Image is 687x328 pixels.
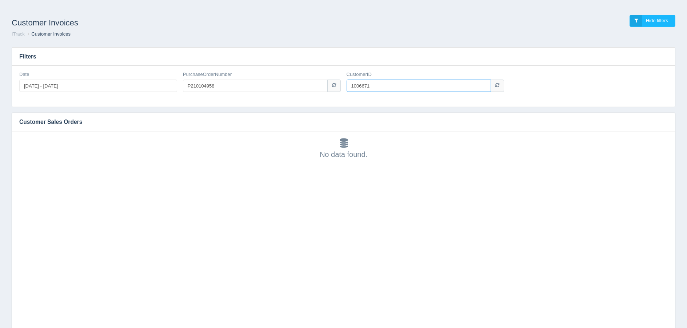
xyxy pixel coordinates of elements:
span: Hide filters [646,18,668,23]
div: No data found. [19,138,668,159]
li: Customer Invoices [26,31,71,38]
h3: Filters [12,48,675,66]
h1: Customer Invoices [12,15,344,31]
a: ITrack [12,31,25,37]
label: CustomerID [347,71,372,78]
label: Date [19,71,29,78]
h3: Customer Sales Orders [12,113,664,131]
label: PurchaseOrderNumber [183,71,232,78]
a: Hide filters [630,15,675,27]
